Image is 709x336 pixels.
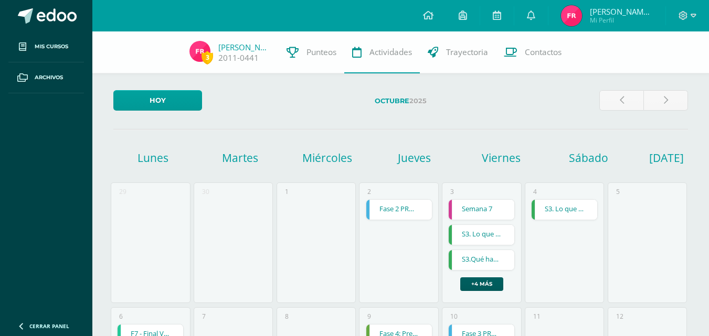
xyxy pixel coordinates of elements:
[344,31,420,73] a: Actividades
[202,187,209,196] div: 30
[198,150,282,165] h1: Martes
[525,47,562,58] span: Contactos
[450,312,458,321] div: 10
[210,90,591,112] label: 2025
[366,200,432,220] a: Fase 2 PROYECTO FINAL
[111,150,195,165] h1: Lunes
[119,312,123,321] div: 6
[460,277,503,291] a: +4 más
[367,312,371,321] div: 9
[448,199,515,220] div: Semana 7 | Tarea
[8,31,84,62] a: Mis cursos
[189,41,210,62] img: 569e7d04dda99f21e43bb5d2c71baae8.png
[460,150,544,165] h1: Viernes
[119,187,126,196] div: 29
[533,312,541,321] div: 11
[306,47,336,58] span: Punteos
[113,90,202,111] a: Hoy
[446,47,488,58] span: Trayectoria
[449,225,514,245] a: S3. Lo que aprendí, lo que quiero decir
[449,250,514,270] a: S3.Qué hay detrás del cuento
[202,312,206,321] div: 7
[29,322,69,330] span: Cerrar panel
[449,200,514,220] a: Semana 7
[448,250,515,270] div: S3.Qué hay detrás del cuento | Tarea
[590,6,653,17] span: [PERSON_NAME][DATE]
[531,199,598,220] div: S3. Lo que aprendí al escribir una fábula | Tarea
[367,187,371,196] div: 2
[590,16,653,25] span: Mi Perfil
[533,187,537,196] div: 4
[616,312,623,321] div: 12
[218,42,271,52] a: [PERSON_NAME]
[450,187,454,196] div: 3
[35,42,68,51] span: Mis cursos
[561,5,582,26] img: 569e7d04dda99f21e43bb5d2c71baae8.png
[369,47,412,58] span: Actividades
[285,150,369,165] h1: Miércoles
[285,187,289,196] div: 1
[202,51,213,64] span: 3
[496,31,569,73] a: Contactos
[616,187,620,196] div: 5
[532,200,597,220] a: S3. Lo que aprendí al escribir una fábula
[547,150,631,165] h1: Sábado
[420,31,496,73] a: Trayectoria
[366,199,432,220] div: Fase 2 PROYECTO FINAL | Tarea
[448,224,515,245] div: S3. Lo que aprendí, lo que quiero decir | Tarea
[8,62,84,93] a: Archivos
[649,150,662,165] h1: [DATE]
[373,150,457,165] h1: Jueves
[35,73,63,82] span: Archivos
[285,312,289,321] div: 8
[218,52,259,63] a: 2011-0441
[375,97,409,105] strong: Octubre
[279,31,344,73] a: Punteos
